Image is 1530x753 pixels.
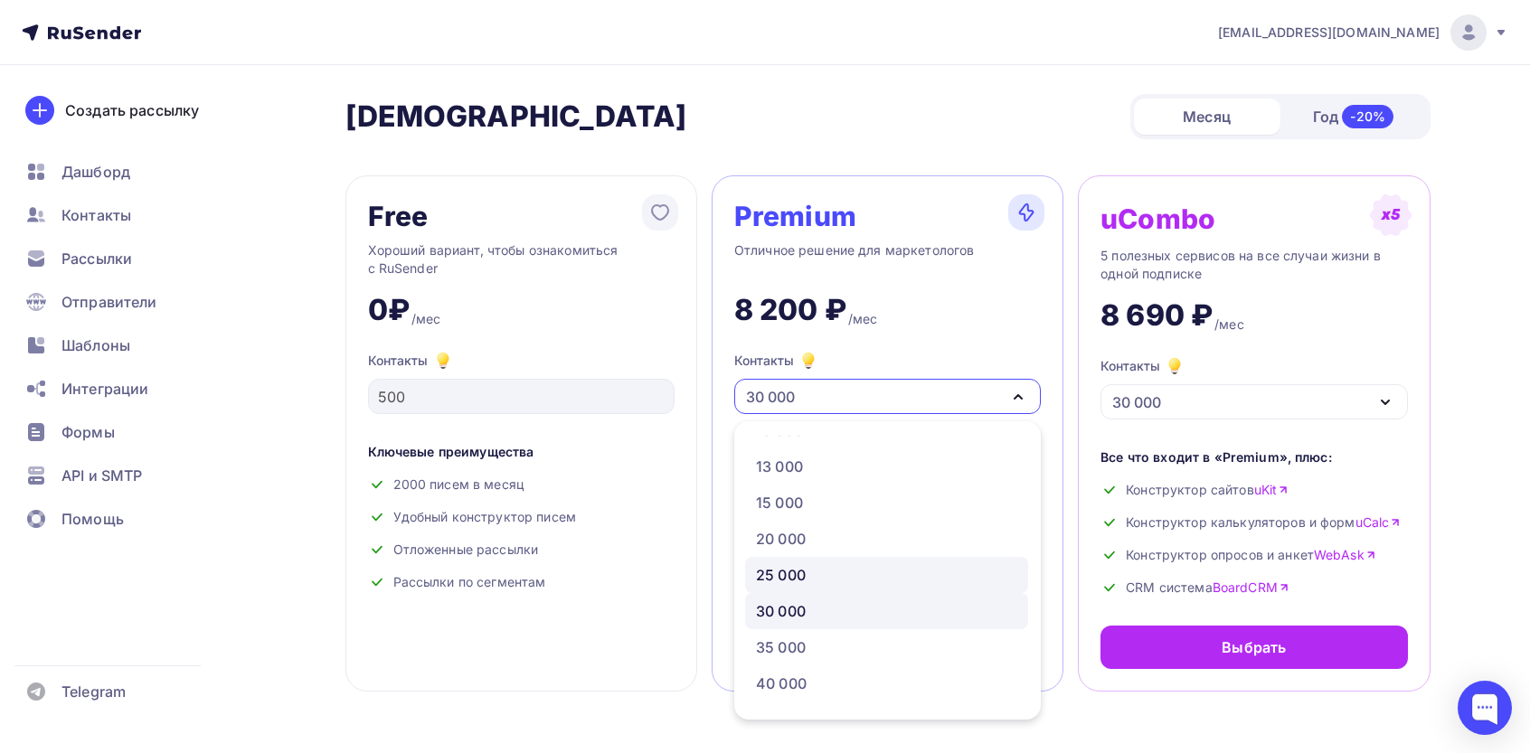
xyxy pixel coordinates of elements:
[1100,204,1215,233] div: uCombo
[368,573,675,591] div: Рассылки по сегментам
[65,99,199,121] div: Создать рассылку
[61,681,126,702] span: Telegram
[1100,355,1407,419] button: Контакты 30 000
[14,240,230,277] a: Рассылки
[1126,513,1401,532] span: Конструктор калькуляторов и форм
[368,443,675,461] div: Ключевые преимущества
[1100,247,1407,283] div: 5 полезных сервисов на все случаи жизни в одной подписке
[746,386,795,408] div: 30 000
[1126,546,1376,564] span: Конструктор опросов и анкет
[14,414,230,450] a: Формы
[61,465,142,486] span: API и SMTP
[1100,448,1407,466] div: Все что входит в «Premium», плюс:
[368,350,675,372] div: Контакты
[734,292,846,328] div: 8 200 ₽
[61,508,124,530] span: Помощь
[1134,99,1280,135] div: Месяц
[61,291,157,313] span: Отправители
[756,673,807,694] div: 40 000
[756,492,803,513] div: 15 000
[1100,355,1185,377] div: Контакты
[734,421,1041,720] ul: Контакты 30 000
[61,248,132,269] span: Рассылки
[1342,105,1393,128] div: -20%
[1314,546,1376,564] a: WebAsk
[14,284,230,320] a: Отправители
[368,292,410,328] div: 0₽
[734,350,1041,414] button: Контакты 30 000
[1218,14,1508,51] a: [EMAIL_ADDRESS][DOMAIN_NAME]
[1218,24,1440,42] span: [EMAIL_ADDRESS][DOMAIN_NAME]
[345,99,687,135] h2: [DEMOGRAPHIC_DATA]
[734,202,856,231] div: Premium
[734,241,1041,278] div: Отличное решение для маркетологов
[1222,636,1286,658] div: Выбрать
[368,475,675,494] div: 2000 писем в месяц
[1213,579,1289,597] a: BoardCRM
[61,161,130,183] span: Дашборд
[14,197,230,233] a: Контакты
[1280,98,1427,136] div: Год
[756,528,806,550] div: 20 000
[848,310,878,328] div: /мес
[411,310,441,328] div: /мес
[61,421,115,443] span: Формы
[756,636,806,658] div: 35 000
[61,334,130,356] span: Шаблоны
[14,154,230,190] a: Дашборд
[756,600,806,622] div: 30 000
[14,327,230,363] a: Шаблоны
[756,456,803,477] div: 13 000
[61,378,148,400] span: Интеграции
[1126,579,1289,597] span: CRM система
[756,564,806,586] div: 25 000
[1254,481,1289,499] a: uKit
[368,202,429,231] div: Free
[1112,391,1161,413] div: 30 000
[1214,315,1244,334] div: /мес
[61,204,131,226] span: Контакты
[1355,513,1402,532] a: uCalc
[368,508,675,526] div: Удобный конструктор писем
[368,541,675,559] div: Отложенные рассылки
[1126,481,1289,499] span: Конструктор сайтов
[734,350,819,372] div: Контакты
[1100,297,1213,334] div: 8 690 ₽
[368,241,675,278] div: Хороший вариант, чтобы ознакомиться с RuSender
